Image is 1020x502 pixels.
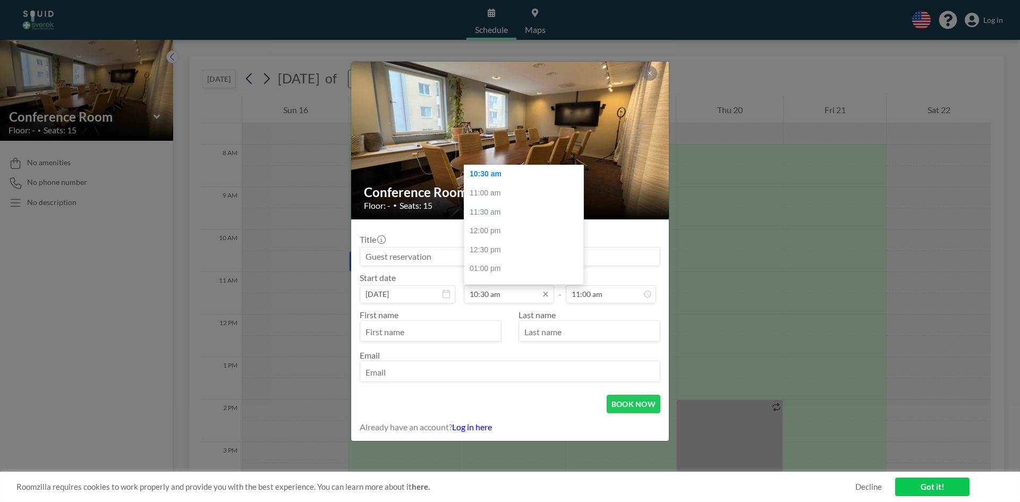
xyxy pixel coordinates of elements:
[412,482,430,491] a: here.
[519,323,660,341] input: Last name
[360,273,396,283] label: Start date
[518,310,556,320] label: Last name
[360,310,398,320] label: First name
[399,200,432,211] span: Seats: 15
[464,165,589,184] div: 10:30 am
[351,21,670,260] img: 537.JPG
[464,259,589,278] div: 01:00 pm
[360,422,452,432] span: Already have an account?
[558,276,562,300] span: -
[360,363,660,381] input: Email
[393,201,397,209] span: •
[464,184,589,203] div: 11:00 am
[464,222,589,241] div: 12:00 pm
[464,203,589,222] div: 11:30 am
[855,482,882,492] a: Decline
[364,184,657,200] h2: Conference Room
[452,422,492,432] a: Log in here
[607,395,660,413] button: BOOK NOW
[16,482,855,492] span: Roomzilla requires cookies to work properly and provide you with the best experience. You can lea...
[895,478,970,496] a: Got it!
[360,248,660,266] input: Guest reservation
[360,323,501,341] input: First name
[364,200,390,211] span: Floor: -
[360,350,380,360] label: Email
[464,278,589,297] div: 01:30 pm
[464,241,589,260] div: 12:30 pm
[360,234,385,245] label: Title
